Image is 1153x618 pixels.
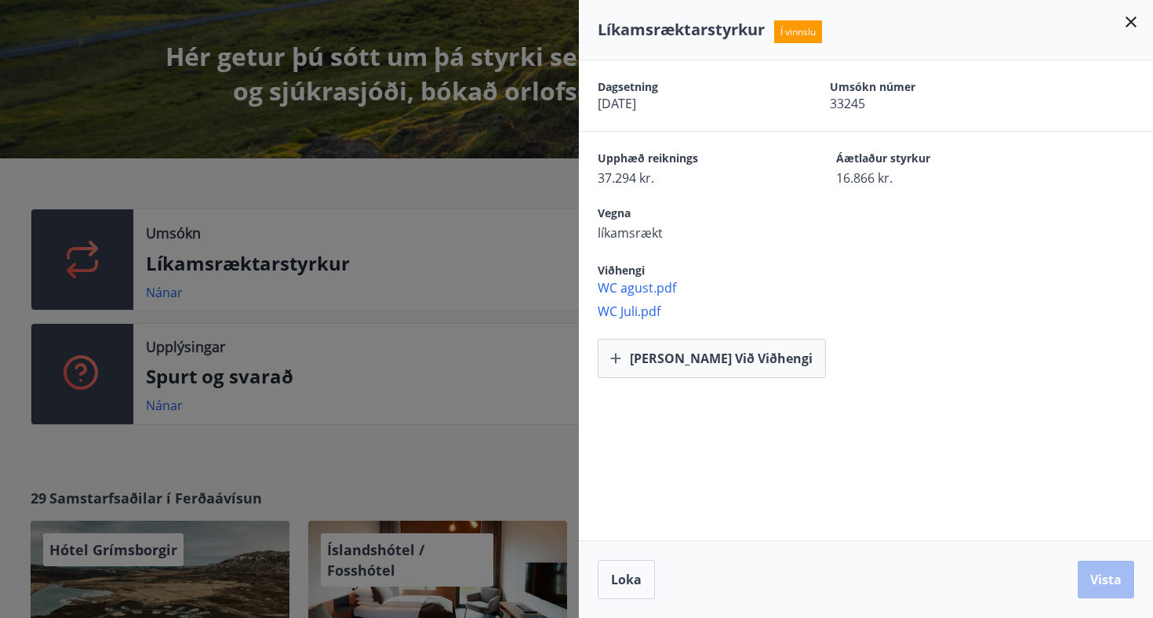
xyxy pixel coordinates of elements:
[598,279,1153,296] span: WC agust.pdf
[836,169,1020,187] span: 16.866 kr.
[774,20,822,43] span: Í vinnslu
[598,224,781,242] span: líkamsrækt
[598,303,1153,320] span: WC Juli.pdf
[598,263,645,278] span: Viðhengi
[598,339,826,378] button: [PERSON_NAME] við viðhengi
[598,151,781,169] span: Upphæð reiknings
[598,79,775,95] span: Dagsetning
[598,560,655,599] button: Loka
[611,571,642,588] span: Loka
[830,79,1007,95] span: Umsókn númer
[598,205,781,224] span: Vegna
[598,19,765,40] span: Líkamsræktarstyrkur
[836,151,1020,169] span: Áætlaður styrkur
[598,95,775,112] span: [DATE]
[598,169,781,187] span: 37.294 kr.
[830,95,1007,112] span: 33245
